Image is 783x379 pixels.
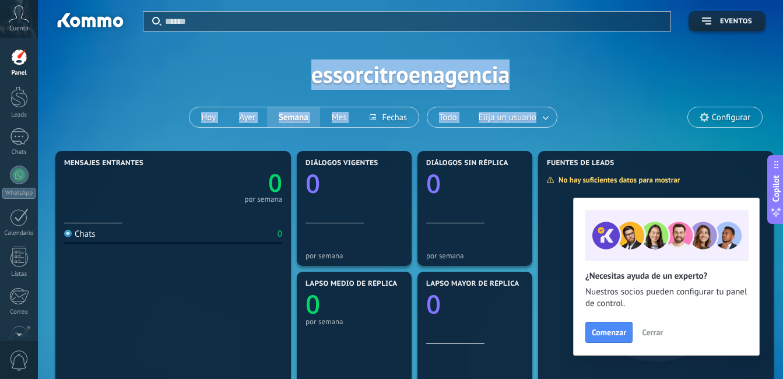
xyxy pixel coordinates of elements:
div: Listas [2,271,36,278]
div: Calendario [2,230,36,237]
div: Chats [64,229,96,240]
span: Comenzar [592,328,626,336]
h2: ¿Necesitas ayuda de un experto? [585,271,747,282]
span: Fuentes de leads [547,159,615,167]
div: por semana [426,251,524,260]
div: No hay suficientes datos para mostrar [546,175,688,185]
button: Cerrar [637,324,668,341]
text: 0 [268,166,282,199]
button: Eventos [689,11,766,31]
span: Elija un usuario [476,110,539,125]
div: por semana [306,251,403,260]
button: Elija un usuario [469,107,557,127]
span: Diálogos sin réplica [426,159,508,167]
text: 0 [426,166,441,201]
text: 0 [306,166,320,201]
button: Fechas [358,107,418,127]
a: 0 [173,166,282,199]
text: 0 [426,286,441,321]
div: Correo [2,308,36,316]
span: Configurar [712,113,750,122]
img: Chats [64,230,72,237]
text: 0 [306,286,320,321]
span: Cuenta [9,25,29,33]
button: Ayer [227,107,267,127]
span: Nuestros socios pueden configurar tu panel de control. [585,286,747,310]
button: Hoy [189,107,227,127]
div: Chats [2,149,36,156]
span: Eventos [720,17,752,26]
span: Lapso mayor de réplica [426,280,519,288]
button: Comenzar [585,322,633,343]
div: WhatsApp [2,188,36,199]
span: Copilot [770,176,782,202]
button: Todo [427,107,469,127]
span: Mensajes entrantes [64,159,143,167]
span: Diálogos vigentes [306,159,378,167]
span: Cerrar [642,328,663,336]
button: Semana [267,107,320,127]
div: por semana [244,196,282,202]
div: por semana [306,317,403,326]
div: Leads [2,111,36,119]
div: Panel [2,69,36,77]
span: Lapso medio de réplica [306,280,398,288]
div: 0 [278,229,282,240]
button: Mes [320,107,359,127]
